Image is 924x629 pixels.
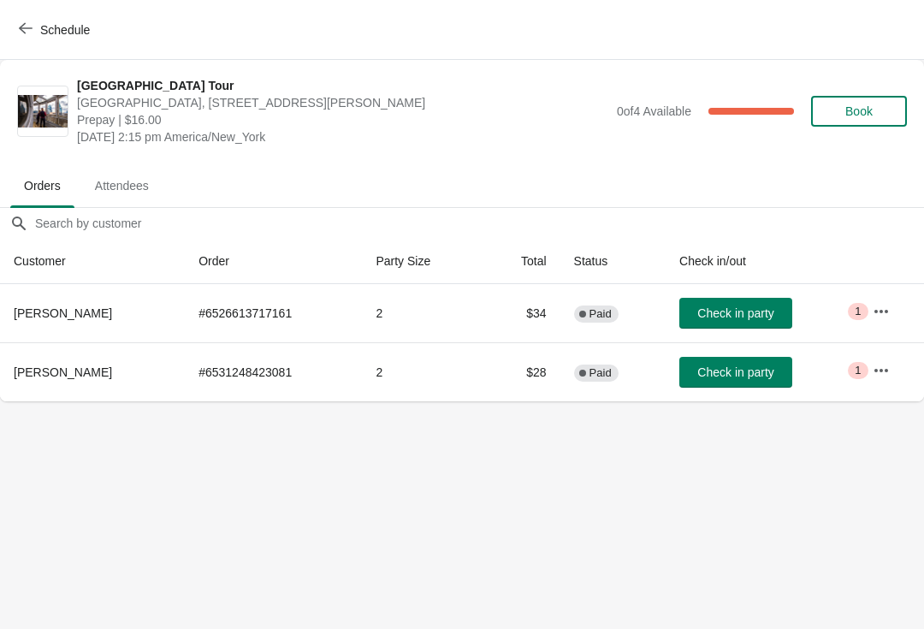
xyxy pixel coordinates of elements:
span: Book [845,104,873,118]
th: Status [560,239,666,284]
th: Total [483,239,560,284]
span: Prepay | $16.00 [77,111,608,128]
span: Attendees [81,170,163,201]
button: Schedule [9,15,104,45]
button: Check in party [679,298,792,329]
th: Check in/out [666,239,859,284]
td: $34 [483,284,560,342]
td: 2 [362,284,483,342]
th: Order [185,239,362,284]
span: [PERSON_NAME] [14,306,112,320]
input: Search by customer [34,208,924,239]
th: Party Size [362,239,483,284]
span: 1 [855,364,861,377]
button: Book [811,96,907,127]
span: 1 [855,305,861,318]
td: # 6531248423081 [185,342,362,401]
span: [DATE] 2:15 pm America/New_York [77,128,608,145]
span: Schedule [40,23,90,37]
span: Orders [10,170,74,201]
span: [PERSON_NAME] [14,365,112,379]
span: Paid [589,366,612,380]
span: Check in party [697,306,773,320]
td: $28 [483,342,560,401]
span: 0 of 4 Available [617,104,691,118]
span: Paid [589,307,612,321]
span: [GEOGRAPHIC_DATA] Tour [77,77,608,94]
span: [GEOGRAPHIC_DATA], [STREET_ADDRESS][PERSON_NAME] [77,94,608,111]
td: # 6526613717161 [185,284,362,342]
img: City Hall Tower Tour [18,95,68,128]
span: Check in party [697,365,773,379]
td: 2 [362,342,483,401]
button: Check in party [679,357,792,388]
